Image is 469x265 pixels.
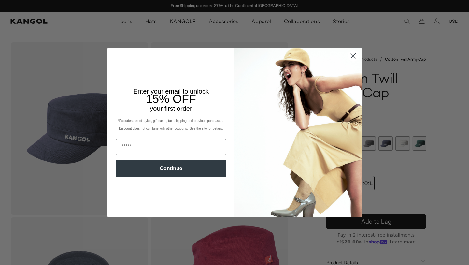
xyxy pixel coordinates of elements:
button: Close dialog [348,50,359,62]
input: Email [116,139,226,155]
span: your first order [150,105,192,112]
span: *Excludes select styles, gift cards, tax, shipping and previous purchases. Discount does not comb... [118,119,224,130]
img: 93be19ad-e773-4382-80b9-c9d740c9197f.jpeg [234,48,362,217]
span: 15% OFF [146,92,196,106]
button: Continue [116,160,226,177]
span: Enter your email to unlock [133,88,209,95]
